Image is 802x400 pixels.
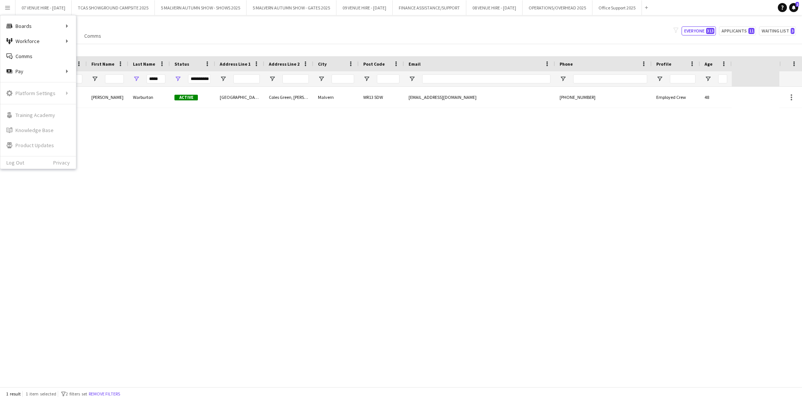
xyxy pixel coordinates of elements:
[318,75,325,82] button: Open Filter Menu
[233,74,260,83] input: Address Line 1 Filter Input
[656,61,671,67] span: Profile
[220,75,227,82] button: Open Filter Menu
[174,61,189,67] span: Status
[91,75,98,82] button: Open Filter Menu
[26,391,56,397] span: 1 item selected
[560,75,566,82] button: Open Filter Menu
[718,74,727,83] input: Age Filter Input
[363,61,385,67] span: Post Code
[0,34,76,49] div: Workforce
[53,160,76,166] a: Privacy
[282,74,309,83] input: Address Line 2 Filter Input
[706,28,714,34] span: 313
[336,0,393,15] button: 09 VENUE HIRE - [DATE]
[220,61,250,67] span: Address Line 1
[313,87,359,108] div: Malvern
[133,61,155,67] span: Last Name
[393,0,466,15] button: FINANCE ASSISTANCE/SUPPORT
[377,74,399,83] input: Post Code Filter Input
[215,87,264,108] div: [GEOGRAPHIC_DATA]
[560,61,573,67] span: Phone
[0,123,76,138] a: Knowledge Base
[174,75,181,82] button: Open Filter Menu
[174,95,198,100] span: Active
[748,28,754,34] span: 11
[269,61,299,67] span: Address Line 2
[84,32,101,39] span: Comms
[652,87,700,108] div: Employed Crew
[332,74,354,83] input: City Filter Input
[155,0,247,15] button: 5 MALVERN AUTUMN SHOW - SHOWS 2025
[72,0,155,15] button: TCAS SHOWGROUND CAMPSITE 2025
[91,61,114,67] span: First Name
[700,87,732,108] div: 48
[318,61,327,67] span: City
[670,74,696,83] input: Profile Filter Input
[264,87,313,108] div: Coles Green, [PERSON_NAME]
[87,87,128,108] div: [PERSON_NAME]
[682,26,716,35] button: Everyone313
[0,160,24,166] a: Log Out
[105,74,124,83] input: First Name Filter Input
[759,26,796,35] button: Waiting list3
[133,75,140,82] button: Open Filter Menu
[0,138,76,153] a: Product Updates
[466,0,523,15] button: 08 VENUE HIRE - [DATE]
[592,0,642,15] button: Office Support 2025
[555,87,652,108] div: [PHONE_NUMBER]
[81,31,104,41] a: Comms
[359,87,404,108] div: WR13 5DW
[0,108,76,123] a: Training Academy
[705,61,713,67] span: Age
[0,86,76,101] div: Platform Settings
[719,26,756,35] button: Applicants11
[656,75,663,82] button: Open Filter Menu
[147,74,165,83] input: Last Name Filter Input
[409,61,421,67] span: Email
[87,390,122,398] button: Remove filters
[15,0,72,15] button: 07 VENUE HIRE - [DATE]
[128,87,170,108] div: Warburton
[523,0,592,15] button: OPERATIONS/OVERHEAD 2025
[789,3,798,12] a: 2
[796,2,799,7] span: 2
[791,28,794,34] span: 3
[0,18,76,34] div: Boards
[409,75,415,82] button: Open Filter Menu
[573,74,647,83] input: Phone Filter Input
[363,75,370,82] button: Open Filter Menu
[422,74,551,83] input: Email Filter Input
[66,391,87,397] span: 2 filters set
[269,75,276,82] button: Open Filter Menu
[0,49,76,64] a: Comms
[404,87,555,108] div: [EMAIL_ADDRESS][DOMAIN_NAME]
[0,64,76,79] div: Pay
[247,0,336,15] button: 5 MALVERN AUTUMN SHOW - GATES 2025
[705,75,711,82] button: Open Filter Menu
